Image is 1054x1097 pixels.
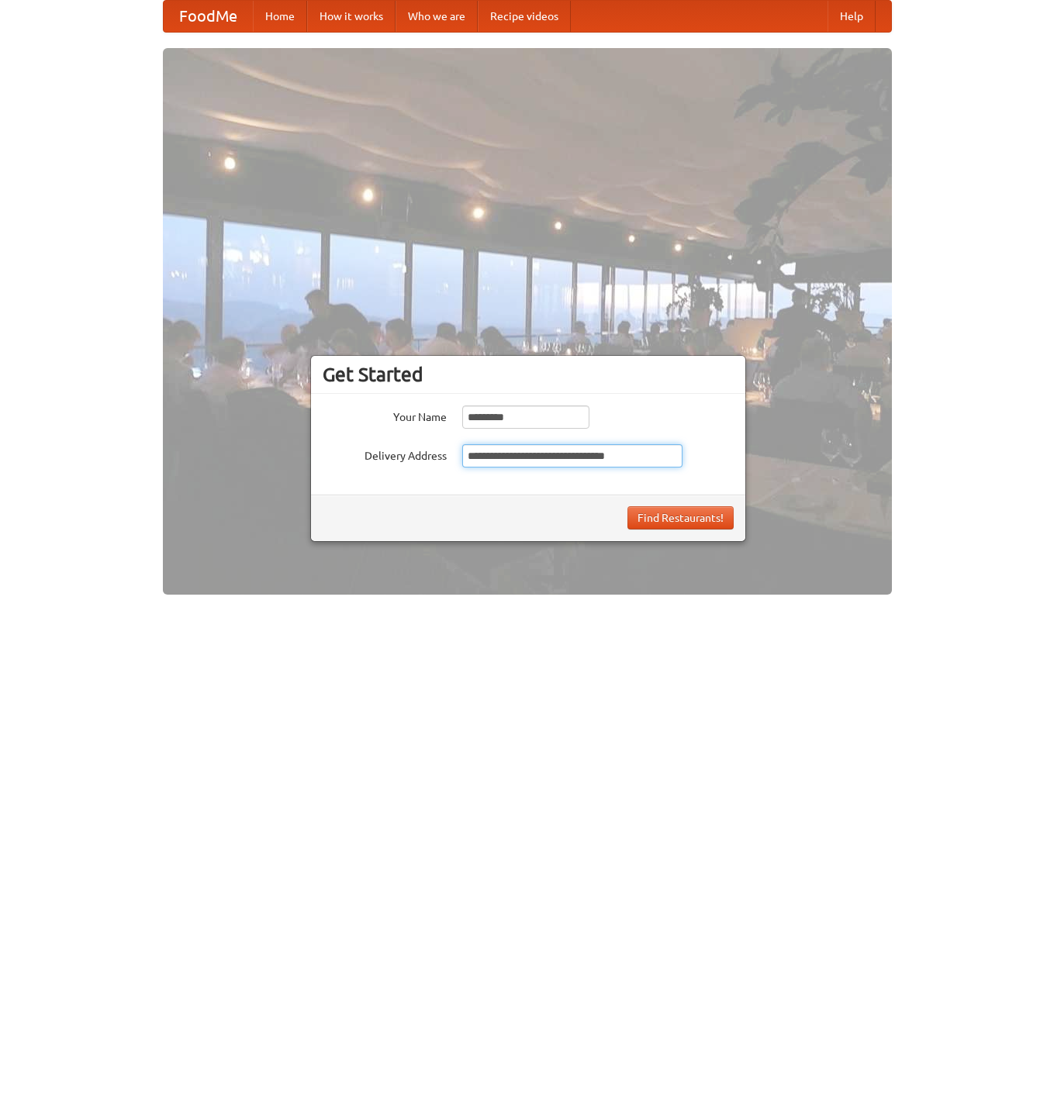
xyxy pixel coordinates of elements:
label: Your Name [323,405,447,425]
a: Recipe videos [478,1,571,32]
label: Delivery Address [323,444,447,464]
a: Help [828,1,876,32]
a: FoodMe [164,1,253,32]
h3: Get Started [323,363,734,386]
a: Home [253,1,307,32]
a: Who we are [396,1,478,32]
button: Find Restaurants! [627,506,734,530]
a: How it works [307,1,396,32]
